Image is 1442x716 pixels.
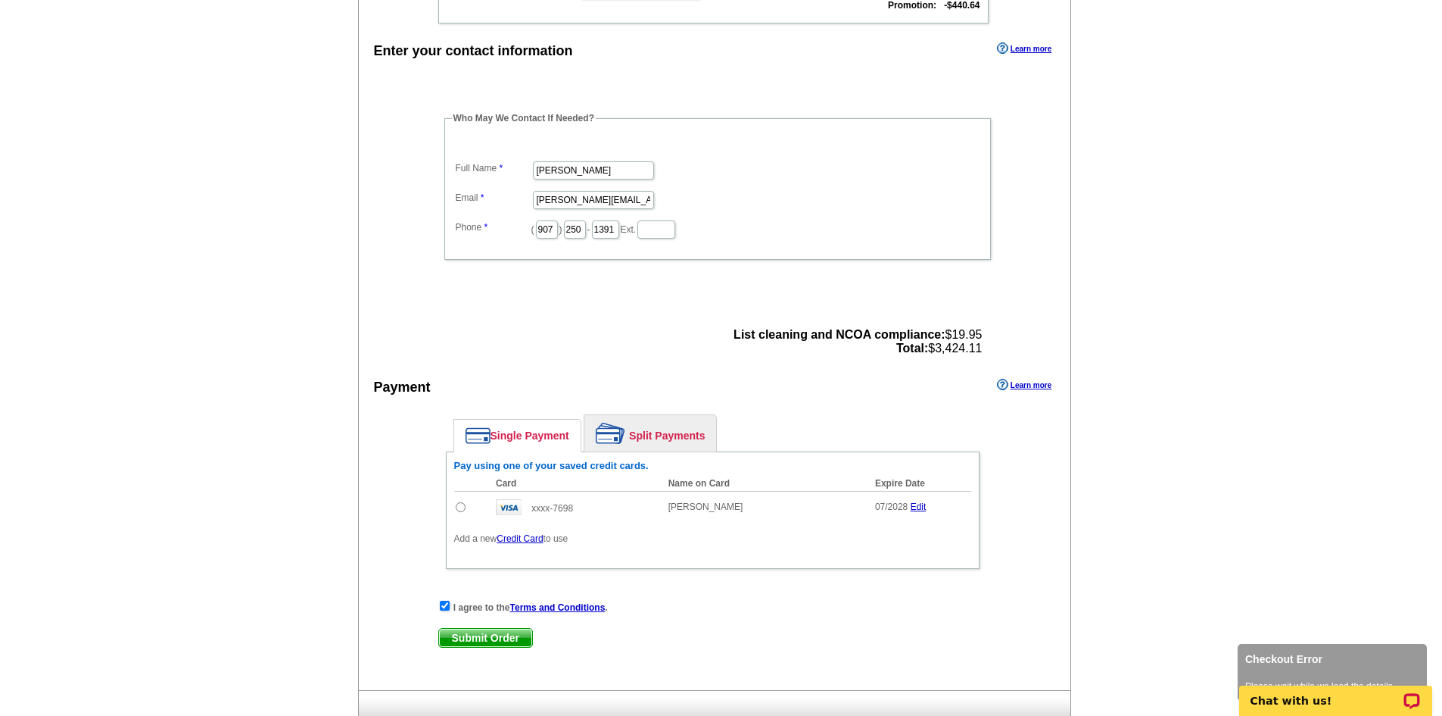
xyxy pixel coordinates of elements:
p: Checkout Error [1245,652,1419,668]
th: Expire Date [867,476,971,492]
span: [PERSON_NAME] [668,502,743,512]
a: Learn more [997,42,1051,55]
label: Email [456,191,531,205]
dd: ( ) - Ext. [452,217,983,240]
a: Split Payments [584,415,716,452]
div: Enter your contact information [374,41,573,61]
img: single-payment.png [466,427,491,444]
th: Name on Card [661,476,867,492]
strong: I agree to the . [453,602,608,613]
a: Learn more [997,379,1051,391]
label: Phone [456,220,531,234]
label: Full Name [456,161,531,175]
a: Single Payment [454,420,581,452]
legend: Who May We Contact If Needed? [452,111,596,125]
a: Terms and Conditions [510,602,606,613]
a: Edit [911,502,927,512]
span: Submit Order [439,629,532,647]
a: Credit Card [497,533,543,544]
iframe: LiveChat chat widget [1229,668,1442,716]
div: Payment [374,377,431,398]
strong: List cleaning and NCOA compliance: [733,328,945,341]
h6: Pay using one of your saved credit cards. [454,460,971,472]
strong: Total: [896,342,928,355]
th: Card [488,476,661,492]
img: split-payment.png [596,423,625,444]
img: visa.gif [496,499,522,515]
span: xxxx-7698 [531,503,573,514]
p: Add a new to use [454,532,971,546]
span: 07/2028 [875,502,908,512]
span: $19.95 $3,424.11 [733,328,982,355]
